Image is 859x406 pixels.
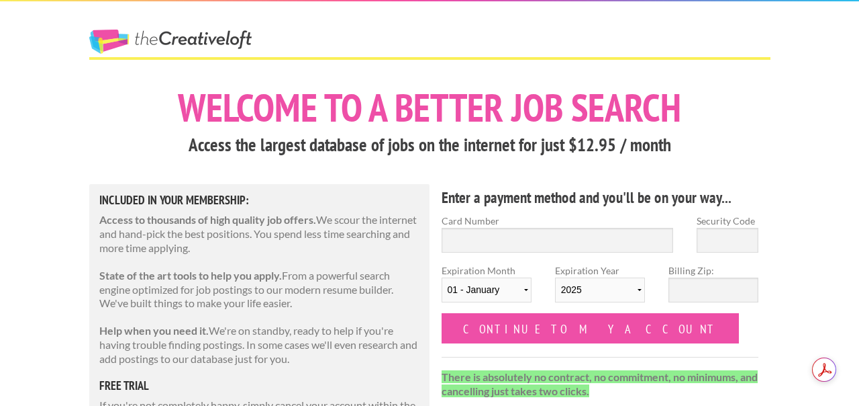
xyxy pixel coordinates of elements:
select: Expiration Year [555,278,645,302]
select: Expiration Month [442,278,532,302]
label: Billing Zip: [668,263,758,278]
h5: Included in Your Membership: [99,194,420,206]
h1: Welcome to a better job search [89,88,770,127]
input: Continue to my account [442,313,740,343]
p: We scour the internet and hand-pick the best positions. You spend less time searching and more ti... [99,213,420,255]
strong: There is absolutely no contract, no commitment, no minimums, and cancelling just takes two clicks. [442,370,758,397]
strong: Help when you need it. [99,324,209,337]
label: Expiration Year [555,263,645,313]
label: Security Code [697,214,758,228]
label: Expiration Month [442,263,532,313]
a: The Creative Loft [89,30,252,54]
h5: free trial [99,380,420,392]
strong: State of the art tools to help you apply. [99,269,282,282]
h3: Access the largest database of jobs on the internet for just $12.95 / month [89,132,770,158]
p: We're on standby, ready to help if you're having trouble finding postings. In some cases we'll ev... [99,324,420,366]
h4: Enter a payment method and you'll be on your way... [442,187,759,208]
strong: Access to thousands of high quality job offers. [99,213,316,226]
label: Card Number [442,214,674,228]
p: From a powerful search engine optimized for job postings to our modern resume builder. We've buil... [99,269,420,311]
